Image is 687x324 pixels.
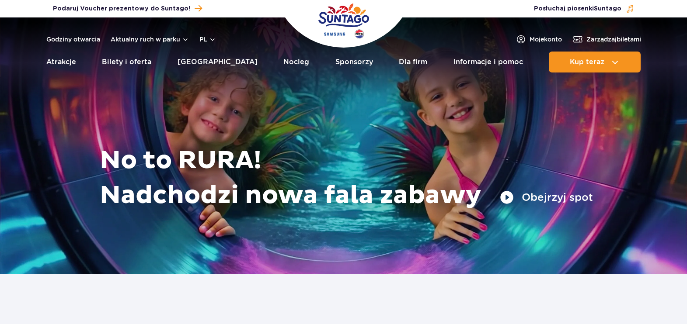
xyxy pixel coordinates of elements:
button: Posłuchaj piosenkiSuntago [534,4,635,13]
a: Atrakcje [46,52,76,72]
a: Podaruj Voucher prezentowy do Suntago! [53,3,202,14]
span: Moje konto [530,35,562,44]
a: Mojekonto [516,34,562,45]
button: pl [199,35,216,44]
button: Kup teraz [549,52,641,72]
button: Obejrzyj spot [500,190,593,204]
a: Zarządzajbiletami [572,34,641,45]
span: Posłuchaj piosenki [534,4,621,13]
a: Sponsorzy [335,52,373,72]
h1: No to RURA! Nadchodzi nowa fala zabawy [100,143,593,213]
span: Podaruj Voucher prezentowy do Suntago! [53,4,190,13]
span: Zarządzaj biletami [586,35,641,44]
a: [GEOGRAPHIC_DATA] [178,52,258,72]
a: Nocleg [283,52,309,72]
span: Kup teraz [570,58,604,66]
a: Bilety i oferta [102,52,151,72]
button: Aktualny ruch w parku [111,36,189,43]
a: Informacje i pomoc [453,52,523,72]
a: Godziny otwarcia [46,35,100,44]
a: Dla firm [399,52,427,72]
span: Suntago [594,6,621,12]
